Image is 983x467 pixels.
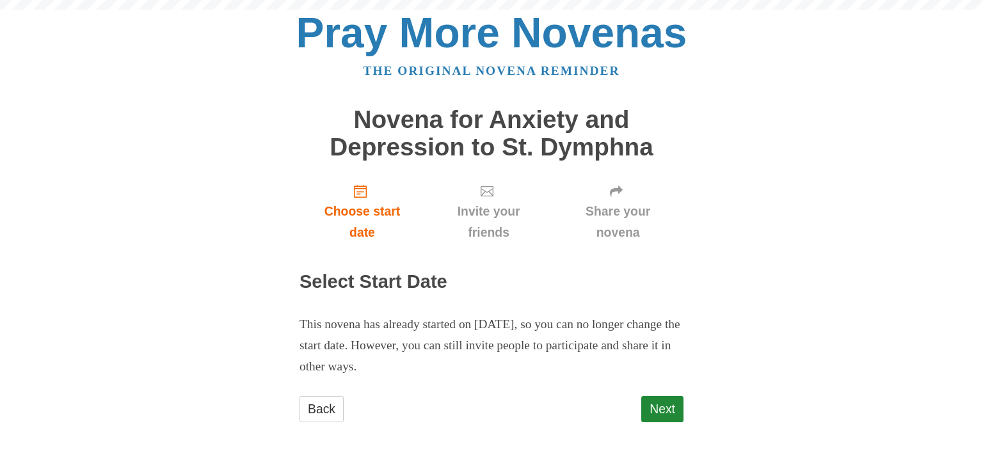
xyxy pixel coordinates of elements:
[300,173,425,249] a: Choose start date
[425,173,552,249] a: Invite your friends
[438,201,539,243] span: Invite your friends
[641,396,683,422] a: Next
[300,272,683,292] h2: Select Start Date
[300,106,683,161] h1: Novena for Anxiety and Depression to St. Dymphna
[300,314,683,377] p: This novena has already started on [DATE], so you can no longer change the start date. However, y...
[552,173,683,249] a: Share your novena
[300,396,344,422] a: Back
[296,9,687,56] a: Pray More Novenas
[364,64,620,77] a: The original novena reminder
[312,201,412,243] span: Choose start date
[565,201,671,243] span: Share your novena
